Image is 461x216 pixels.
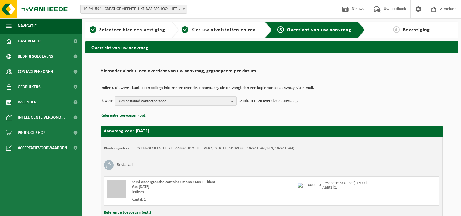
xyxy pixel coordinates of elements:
span: Dashboard [18,34,41,49]
span: Acceptatievoorwaarden [18,140,67,156]
span: 3 [277,26,284,33]
span: Intelligente verbond... [18,110,65,125]
span: Kies uw afvalstoffen en recipiënten [191,27,275,32]
p: Aantal: [322,185,367,190]
span: Bevestiging [403,27,430,32]
a: 2Kies uw afvalstoffen en recipiënten [182,26,260,34]
span: Kies bestaand contactpersoon [118,97,229,106]
p: Indien u dit wenst kunt u een collega informeren over deze aanvraag, die ontvangt dan een kopie v... [101,86,443,90]
div: Ledigen [132,189,296,194]
span: Product Shop [18,125,45,140]
p: Beschermzak(liner) 1500 l [322,181,367,185]
h2: Overzicht van uw aanvraag [85,41,458,53]
span: 1 [90,26,96,33]
img: 01-000660 [298,183,321,188]
button: Kies bestaand contactpersoon [115,96,237,106]
span: 10-941594 - CREAT-GEMEENTELIJKE BASISSCHOOL HET PARK - MELLE [80,5,187,14]
div: Aantal: 1 [132,197,296,202]
span: Gebruikers [18,79,41,95]
a: 1Selecteer hier een vestiging [88,26,166,34]
span: Bedrijfsgegevens [18,49,53,64]
strong: Van [DATE] [132,185,149,189]
span: Semi-ondergrondse container mono 1600 L - klant [132,180,215,184]
h3: Restafval [117,160,133,170]
span: Kalender [18,95,37,110]
span: Navigatie [18,18,37,34]
h2: Hieronder vindt u een overzicht van uw aanvraag, gegroepeerd per datum. [101,69,443,77]
button: Referentie toevoegen (opt.) [101,112,147,120]
span: Overzicht van uw aanvraag [287,27,351,32]
span: Contactpersonen [18,64,53,79]
span: 10-941594 - CREAT-GEMEENTELIJKE BASISSCHOOL HET PARK - MELLE [81,5,187,13]
span: 2 [182,26,188,33]
strong: Aanvraag voor [DATE] [104,129,149,134]
strong: 1 [335,185,337,190]
span: 4 [393,26,400,33]
p: Ik wens [101,96,113,106]
strong: Plaatsingsadres: [104,146,130,150]
span: Selecteer hier een vestiging [99,27,165,32]
p: te informeren over deze aanvraag. [238,96,298,106]
td: CREAT-GEMEENTELIJKE BASISSCHOOL HET PARK, [STREET_ADDRESS] (10-941594/BUS, 10-941594) [137,146,294,151]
